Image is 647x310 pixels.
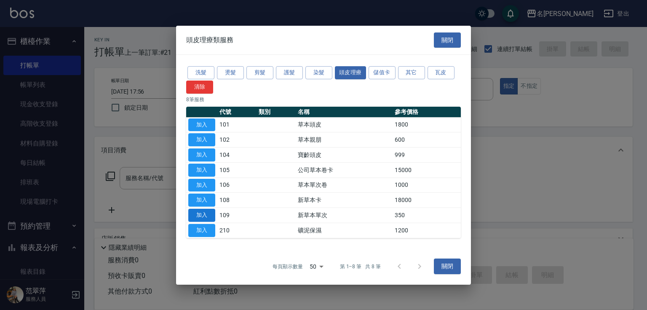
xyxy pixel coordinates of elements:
td: 101 [217,117,257,132]
td: 18000 [393,193,461,208]
td: 105 [217,162,257,178]
button: 剪髮 [246,66,273,79]
button: 加入 [188,194,215,207]
td: 109 [217,208,257,223]
td: 999 [393,147,461,162]
td: 新草本卡 [296,193,393,208]
td: 草本親朋 [296,132,393,148]
button: 加入 [188,118,215,131]
button: 關閉 [434,259,461,274]
td: 1800 [393,117,461,132]
button: 護髮 [276,66,303,79]
button: 瓦皮 [428,66,455,79]
td: 108 [217,193,257,208]
td: 1000 [393,178,461,193]
div: 50 [306,255,326,278]
th: 參考價格 [393,106,461,117]
span: 頭皮理療類服務 [186,36,233,44]
button: 加入 [188,178,215,191]
th: 名稱 [296,106,393,117]
button: 清除 [186,81,213,94]
th: 類別 [257,106,296,117]
td: 104 [217,147,257,162]
td: 礦泥保濕 [296,223,393,238]
button: 加入 [188,164,215,177]
button: 加入 [188,224,215,237]
button: 儲值卡 [369,66,396,79]
button: 其它 [398,66,425,79]
button: 加入 [188,209,215,222]
button: 頭皮理療 [335,66,366,79]
button: 加入 [188,148,215,162]
td: 寶齡頭皮 [296,147,393,162]
td: 草本單次卷 [296,178,393,193]
td: 15000 [393,162,461,178]
button: 加入 [188,133,215,146]
p: 第 1–8 筆 共 8 筆 [340,263,381,270]
td: 102 [217,132,257,148]
th: 代號 [217,106,257,117]
td: 600 [393,132,461,148]
button: 關閉 [434,32,461,48]
td: 新草本單次 [296,208,393,223]
button: 染髮 [305,66,332,79]
td: 350 [393,208,461,223]
td: 公司草本卷卡 [296,162,393,178]
p: 每頁顯示數量 [273,263,303,270]
p: 8 筆服務 [186,95,461,103]
td: 106 [217,178,257,193]
button: 洗髮 [187,66,214,79]
td: 草本頭皮 [296,117,393,132]
button: 燙髮 [217,66,244,79]
td: 210 [217,223,257,238]
td: 1200 [393,223,461,238]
